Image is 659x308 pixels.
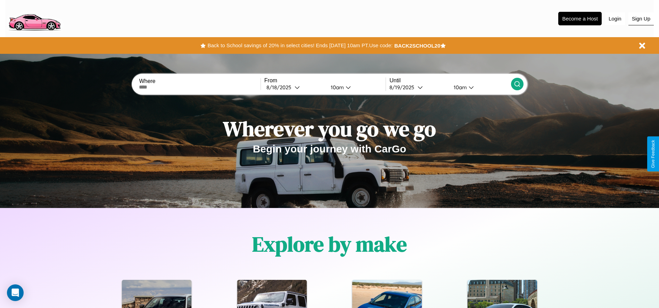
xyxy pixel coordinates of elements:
div: 10am [450,84,469,91]
div: Give Feedback [651,140,656,168]
button: Login [605,12,625,25]
label: From [264,77,386,84]
div: 8 / 19 / 2025 [389,84,418,91]
button: 10am [448,84,511,91]
label: Until [389,77,511,84]
button: 10am [325,84,386,91]
b: BACK2SCHOOL20 [394,43,440,49]
div: 10am [327,84,346,91]
button: 8/18/2025 [264,84,325,91]
button: Sign Up [628,12,654,25]
button: Back to School savings of 20% in select cities! Ends [DATE] 10am PT.Use code: [206,41,394,50]
div: Open Intercom Messenger [7,284,24,301]
div: 8 / 18 / 2025 [266,84,295,91]
label: Where [139,78,260,84]
button: Become a Host [558,12,602,25]
h1: Explore by make [252,230,407,258]
img: logo [5,3,64,32]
